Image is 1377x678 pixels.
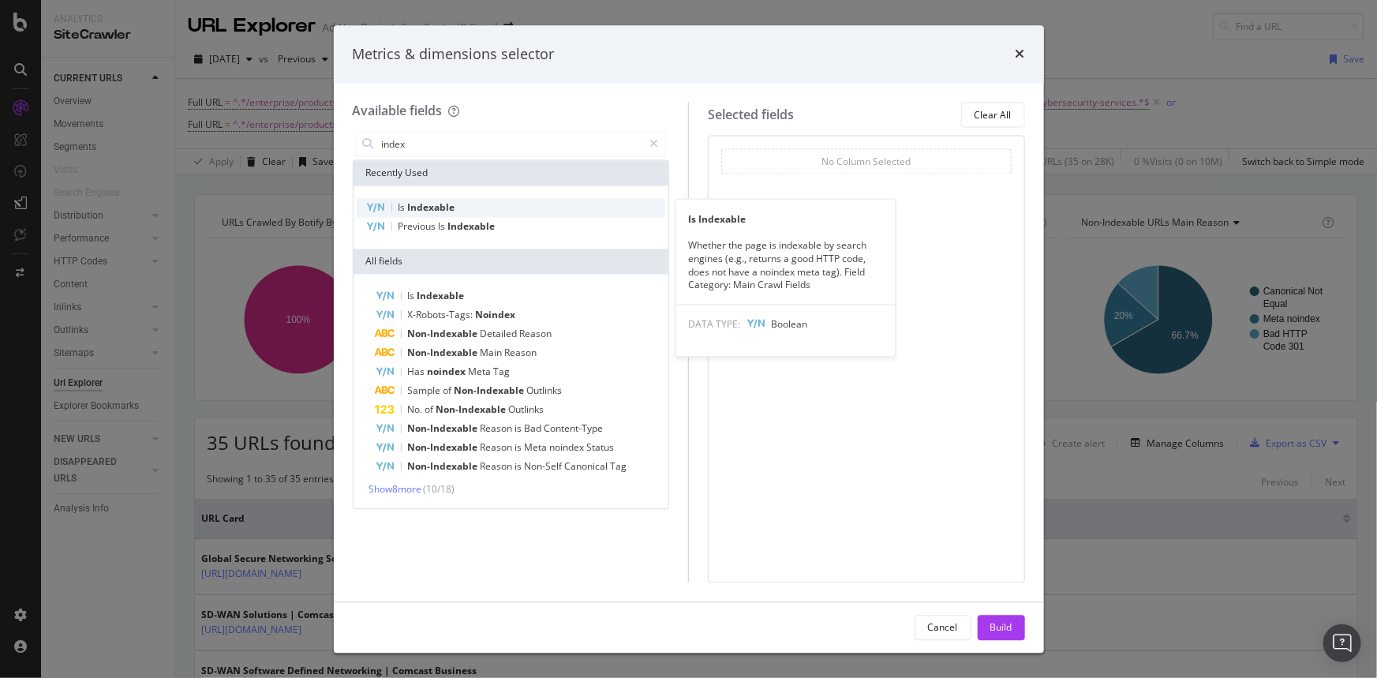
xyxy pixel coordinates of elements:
[448,220,496,234] span: Indexable
[428,365,469,379] span: noindex
[915,615,971,640] button: Cancel
[399,201,408,215] span: Is
[990,620,1012,634] div: Build
[675,238,895,292] div: Whether the page is indexable by search engines (e.g., returns a good HTTP code, does not have a ...
[354,161,669,186] div: Recently Used
[408,290,417,303] span: Is
[520,328,552,341] span: Reason
[550,441,587,455] span: noindex
[525,441,550,455] span: Meta
[978,615,1025,640] button: Build
[975,108,1012,122] div: Clear All
[369,483,422,496] span: Show 8 more
[439,220,448,234] span: Is
[675,212,895,225] div: Is Indexable
[481,328,520,341] span: Detailed
[481,346,505,360] span: Main
[408,346,481,360] span: Non-Indexable
[408,201,455,215] span: Indexable
[505,346,537,360] span: Reason
[544,422,604,436] span: Content-Type
[424,483,455,496] span: ( 10 / 18 )
[515,460,525,474] span: is
[928,620,958,634] div: Cancel
[481,422,515,436] span: Reason
[565,460,611,474] span: Canonical
[408,441,481,455] span: Non-Indexable
[587,441,615,455] span: Status
[354,249,669,275] div: All fields
[515,441,525,455] span: is
[455,384,527,398] span: Non-Indexable
[1323,624,1361,662] div: Open Intercom Messenger
[515,422,525,436] span: is
[408,309,476,322] span: X-Robots-Tags:
[611,460,627,474] span: Tag
[509,403,544,417] span: Outlinks
[525,422,544,436] span: Bad
[771,318,807,332] span: Boolean
[688,318,740,332] span: DATA TYPE:
[353,103,443,120] div: Available fields
[408,460,481,474] span: Non-Indexable
[481,441,515,455] span: Reason
[1016,44,1025,65] div: times
[443,384,455,398] span: of
[353,44,555,65] div: Metrics & dimensions selector
[399,220,439,234] span: Previous
[425,403,436,417] span: of
[408,365,428,379] span: Has
[469,365,494,379] span: Meta
[408,403,425,417] span: No.
[527,384,563,398] span: Outlinks
[961,103,1025,128] button: Clear All
[821,155,911,168] div: No Column Selected
[380,133,643,156] input: Search by field name
[408,328,481,341] span: Non-Indexable
[408,422,481,436] span: Non-Indexable
[494,365,511,379] span: Tag
[525,460,565,474] span: Non-Self
[481,460,515,474] span: Reason
[476,309,516,322] span: Noindex
[708,106,794,124] div: Selected fields
[436,403,509,417] span: Non-Indexable
[417,290,465,303] span: Indexable
[334,25,1044,653] div: modal
[408,384,443,398] span: Sample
